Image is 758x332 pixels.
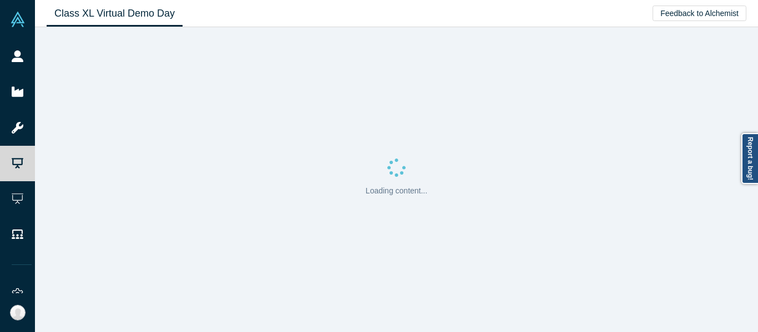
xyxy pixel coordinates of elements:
[10,12,26,27] img: Alchemist Vault Logo
[741,133,758,184] a: Report a bug!
[366,185,427,197] p: Loading content...
[653,6,746,21] button: Feedback to Alchemist
[47,1,183,27] a: Class XL Virtual Demo Day
[10,305,26,320] img: Michelle Ann Chua's Account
